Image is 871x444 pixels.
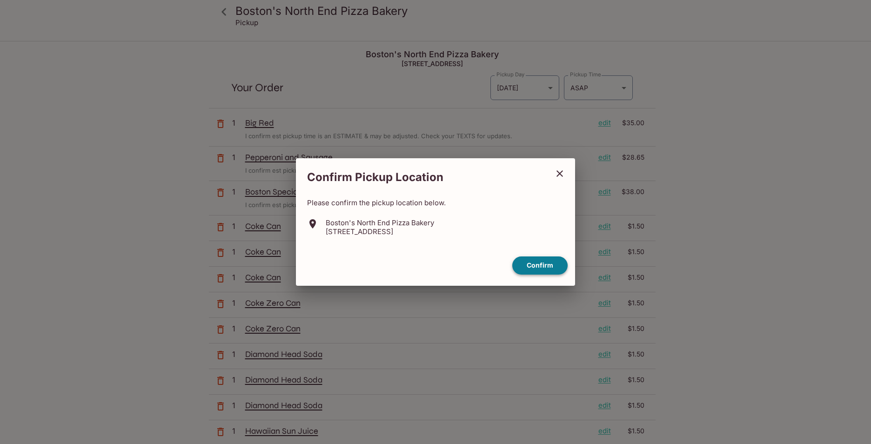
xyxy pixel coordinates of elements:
p: Please confirm the pickup location below. [307,198,564,207]
h2: Confirm Pickup Location [296,166,548,189]
p: [STREET_ADDRESS] [326,227,434,236]
p: Boston's North End Pizza Bakery [326,218,434,227]
button: confirm [512,256,568,275]
button: close [548,162,571,185]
